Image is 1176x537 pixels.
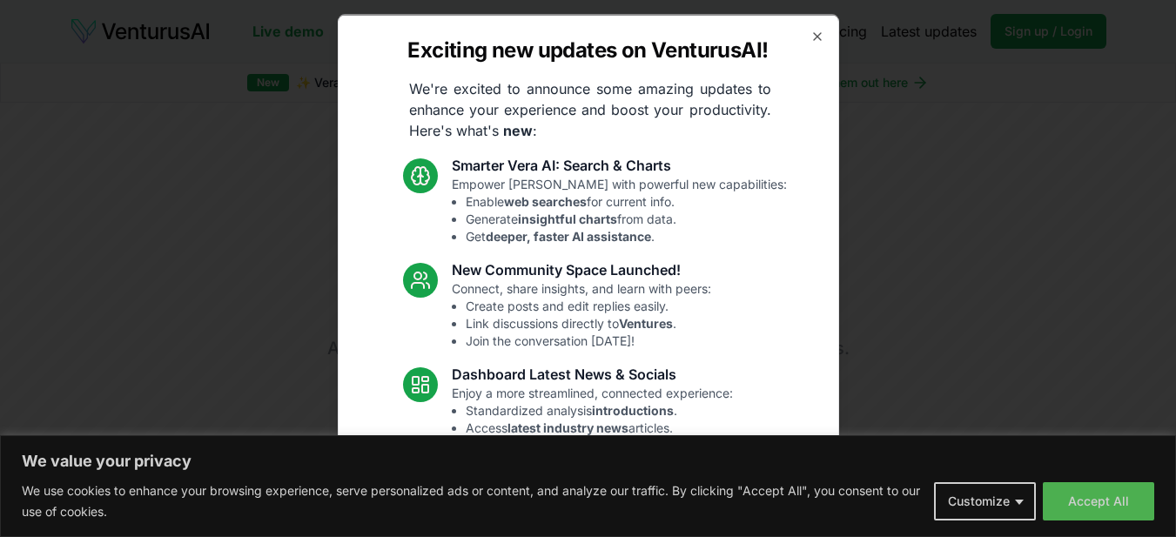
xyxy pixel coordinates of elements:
[518,211,617,225] strong: insightful charts
[452,384,733,453] p: Enjoy a more streamlined, connected experience:
[452,258,711,279] h3: New Community Space Launched!
[466,401,733,419] li: Standardized analysis .
[452,175,787,245] p: Empower [PERSON_NAME] with powerful new capabilities:
[466,227,787,245] li: Get .
[466,297,711,314] li: Create posts and edit replies easily.
[487,437,628,452] strong: trending relevant social
[466,210,787,227] li: Generate from data.
[592,402,674,417] strong: introductions
[466,314,711,332] li: Link discussions directly to .
[395,77,785,140] p: We're excited to announce some amazing updates to enhance your experience and boost your producti...
[486,228,651,243] strong: deeper, faster AI assistance
[452,279,711,349] p: Connect, share insights, and learn with peers:
[466,419,733,436] li: Access articles.
[466,506,720,523] li: Resolved Vera chart loading issue.
[503,121,533,138] strong: new
[619,315,673,330] strong: Ventures
[466,436,733,453] li: See topics.
[452,154,787,175] h3: Smarter Vera AI: Search & Charts
[466,192,787,210] li: Enable for current info.
[452,363,733,384] h3: Dashboard Latest News & Socials
[504,193,587,208] strong: web searches
[507,420,628,434] strong: latest industry news
[452,467,720,488] h3: Fixes and UI Polish
[466,332,711,349] li: Join the conversation [DATE]!
[407,36,768,64] h2: Exciting new updates on VenturusAI!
